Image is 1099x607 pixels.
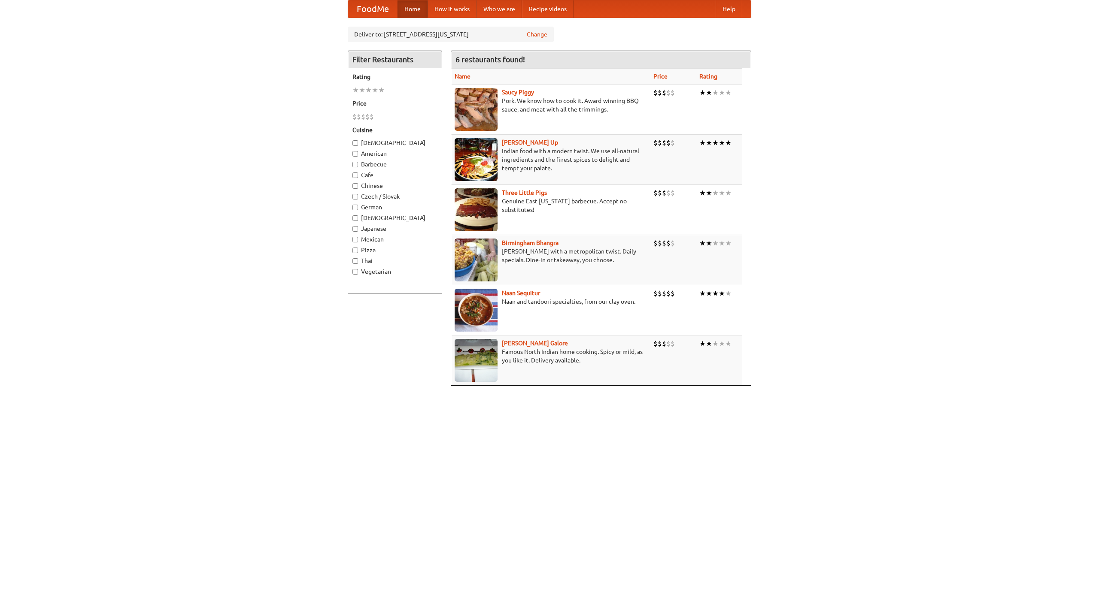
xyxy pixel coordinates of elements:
[370,112,374,121] li: $
[653,73,668,80] a: Price
[455,88,498,131] img: saucy.jpg
[455,339,498,382] img: currygalore.jpg
[398,0,428,18] a: Home
[502,290,540,296] a: Naan Sequitur
[455,73,471,80] a: Name
[352,224,437,233] label: Japanese
[348,0,398,18] a: FoodMe
[666,88,671,97] li: $
[352,194,358,199] input: Czech / Slovak
[352,246,437,254] label: Pizza
[712,188,719,198] li: ★
[699,73,717,80] a: Rating
[352,112,357,121] li: $
[666,138,671,148] li: $
[477,0,522,18] a: Who we are
[352,181,437,190] label: Chinese
[352,171,437,179] label: Cafe
[455,297,647,306] p: Naan and tandoori specialties, from our clay oven.
[352,257,437,265] label: Thai
[725,339,732,348] li: ★
[352,85,359,95] li: ★
[719,88,725,97] li: ★
[716,0,742,18] a: Help
[455,247,647,264] p: [PERSON_NAME] with a metropolitan twist. Daily specials. Dine-in or takeaway, you choose.
[725,88,732,97] li: ★
[502,89,534,96] a: Saucy Piggy
[658,88,662,97] li: $
[365,112,370,121] li: $
[502,340,568,347] a: [PERSON_NAME] Galore
[725,138,732,148] li: ★
[658,239,662,248] li: $
[671,339,675,348] li: $
[719,188,725,198] li: ★
[365,85,372,95] li: ★
[719,138,725,148] li: ★
[706,138,712,148] li: ★
[653,239,658,248] li: $
[352,205,358,210] input: German
[455,138,498,181] img: curryup.jpg
[662,138,666,148] li: $
[662,239,666,248] li: $
[455,188,498,231] img: littlepigs.jpg
[706,239,712,248] li: ★
[662,188,666,198] li: $
[706,339,712,348] li: ★
[671,239,675,248] li: $
[725,289,732,298] li: ★
[653,339,658,348] li: $
[352,267,437,276] label: Vegetarian
[352,203,437,211] label: German
[662,339,666,348] li: $
[653,289,658,298] li: $
[502,239,559,246] a: Birmingham Bhangra
[699,339,706,348] li: ★
[706,88,712,97] li: ★
[653,138,658,148] li: $
[428,0,477,18] a: How it works
[719,339,725,348] li: ★
[725,188,732,198] li: ★
[712,289,719,298] li: ★
[666,188,671,198] li: $
[378,85,385,95] li: ★
[455,289,498,332] img: naansequitur.jpg
[712,239,719,248] li: ★
[706,188,712,198] li: ★
[352,215,358,221] input: [DEMOGRAPHIC_DATA]
[348,27,554,42] div: Deliver to: [STREET_ADDRESS][US_STATE]
[666,239,671,248] li: $
[352,140,358,146] input: [DEMOGRAPHIC_DATA]
[712,339,719,348] li: ★
[653,88,658,97] li: $
[502,189,547,196] a: Three Little Pigs
[502,139,558,146] a: [PERSON_NAME] Up
[719,289,725,298] li: ★
[352,248,358,253] input: Pizza
[352,192,437,201] label: Czech / Slovak
[522,0,574,18] a: Recipe videos
[699,88,706,97] li: ★
[352,160,437,169] label: Barbecue
[352,139,437,147] label: [DEMOGRAPHIC_DATA]
[352,151,358,157] input: American
[352,172,358,178] input: Cafe
[352,237,358,242] input: Mexican
[699,239,706,248] li: ★
[658,289,662,298] li: $
[455,197,647,214] p: Genuine East [US_STATE] barbecue. Accept no substitutes!
[352,235,437,244] label: Mexican
[455,239,498,281] img: bhangra.jpg
[348,51,442,68] h4: Filter Restaurants
[658,339,662,348] li: $
[653,188,658,198] li: $
[352,258,358,264] input: Thai
[658,138,662,148] li: $
[352,149,437,158] label: American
